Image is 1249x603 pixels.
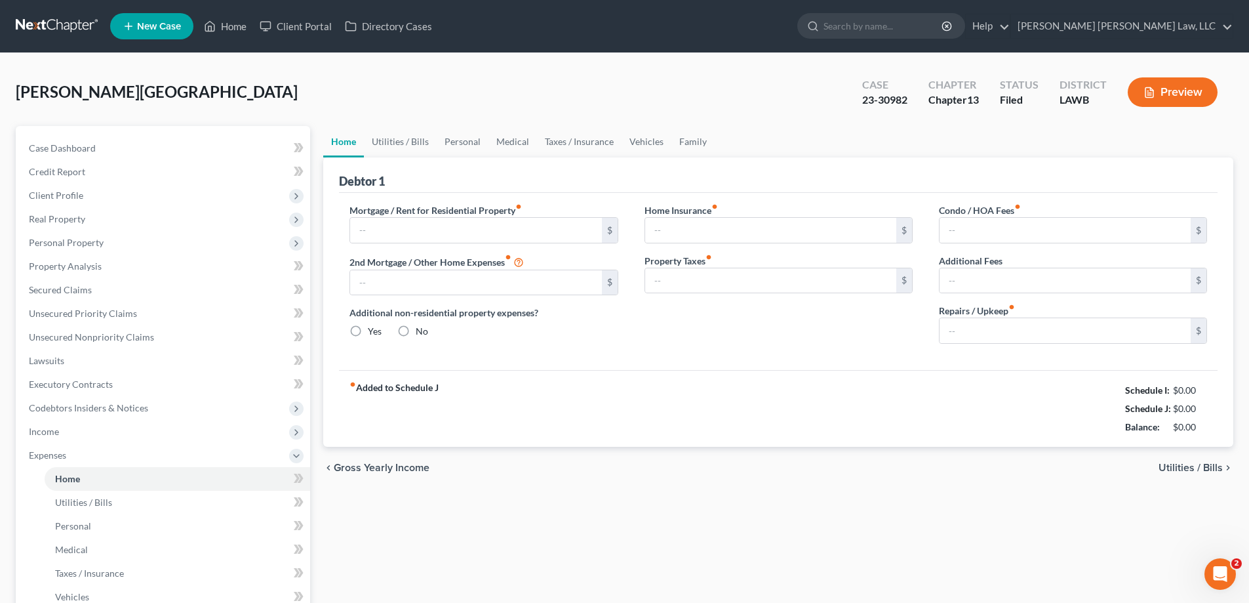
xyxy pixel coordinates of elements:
[29,426,59,437] span: Income
[416,325,428,338] label: No
[1191,318,1206,343] div: $
[18,160,310,184] a: Credit Report
[1125,385,1170,396] strong: Schedule I:
[29,355,64,366] span: Lawsuits
[1173,402,1208,415] div: $0.00
[18,349,310,373] a: Lawsuits
[45,538,310,562] a: Medical
[55,497,112,508] span: Utilities / Bills
[537,126,622,157] a: Taxes / Insurance
[350,218,601,243] input: --
[364,126,437,157] a: Utilities / Bills
[622,126,671,157] a: Vehicles
[350,270,601,295] input: --
[29,449,66,461] span: Expenses
[29,190,83,201] span: Client Profile
[334,463,429,473] span: Gross Yearly Income
[1159,463,1223,473] span: Utilities / Bills
[197,14,253,38] a: Home
[45,514,310,538] a: Personal
[939,203,1021,217] label: Condo / HOA Fees
[505,254,511,260] i: fiber_manual_record
[253,14,338,38] a: Client Portal
[1159,463,1233,473] button: Utilities / Bills chevron_right
[45,467,310,491] a: Home
[55,473,80,484] span: Home
[644,203,718,217] label: Home Insurance
[29,260,102,272] span: Property Analysis
[18,278,310,302] a: Secured Claims
[29,402,148,413] span: Codebtors Insiders & Notices
[55,544,88,555] span: Medical
[349,381,439,436] strong: Added to Schedule J
[705,254,712,260] i: fiber_manual_record
[1173,384,1208,397] div: $0.00
[323,463,334,473] i: chevron_left
[349,254,524,270] label: 2nd Mortgage / Other Home Expenses
[515,203,522,210] i: fiber_manual_record
[29,237,104,248] span: Personal Property
[488,126,537,157] a: Medical
[939,254,1002,268] label: Additional Fees
[29,142,96,154] span: Case Dashboard
[711,203,718,210] i: fiber_manual_record
[18,255,310,278] a: Property Analysis
[1000,93,1039,108] div: Filed
[29,331,154,343] span: Unsecured Nonpriority Claims
[896,268,912,293] div: $
[1014,203,1021,210] i: fiber_manual_record
[1128,77,1218,107] button: Preview
[349,203,522,217] label: Mortgage / Rent for Residential Property
[645,268,896,293] input: --
[1173,421,1208,434] div: $0.00
[55,520,91,531] span: Personal
[1231,558,1242,569] span: 2
[45,491,310,514] a: Utilities / Bills
[862,93,907,108] div: 23-30982
[862,77,907,93] div: Case
[55,591,89,602] span: Vehicles
[29,284,92,295] span: Secured Claims
[940,268,1191,293] input: --
[339,173,385,189] div: Debtor 1
[437,126,488,157] a: Personal
[18,136,310,160] a: Case Dashboard
[349,381,356,388] i: fiber_manual_record
[645,218,896,243] input: --
[602,218,618,243] div: $
[1060,77,1107,93] div: District
[29,166,85,177] span: Credit Report
[45,562,310,585] a: Taxes / Insurance
[1223,463,1233,473] i: chevron_right
[1008,304,1015,310] i: fiber_manual_record
[823,14,943,38] input: Search by name...
[1125,421,1160,432] strong: Balance:
[18,325,310,349] a: Unsecured Nonpriority Claims
[1125,403,1171,414] strong: Schedule J:
[55,568,124,579] span: Taxes / Insurance
[928,93,979,108] div: Chapter
[29,308,137,319] span: Unsecured Priority Claims
[1191,268,1206,293] div: $
[1011,14,1233,38] a: [PERSON_NAME] [PERSON_NAME] Law, LLC
[940,218,1191,243] input: --
[1000,77,1039,93] div: Status
[18,302,310,325] a: Unsecured Priority Claims
[323,126,364,157] a: Home
[602,270,618,295] div: $
[939,304,1015,318] label: Repairs / Upkeep
[940,318,1191,343] input: --
[18,373,310,396] a: Executory Contracts
[1060,93,1107,108] div: LAWB
[16,82,298,101] span: [PERSON_NAME][GEOGRAPHIC_DATA]
[338,14,439,38] a: Directory Cases
[896,218,912,243] div: $
[349,306,618,320] label: Additional non-residential property expenses?
[928,77,979,93] div: Chapter
[644,254,712,268] label: Property Taxes
[323,463,429,473] button: chevron_left Gross Yearly Income
[29,379,113,390] span: Executory Contracts
[671,126,715,157] a: Family
[966,14,1010,38] a: Help
[1204,558,1236,590] iframe: Intercom live chat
